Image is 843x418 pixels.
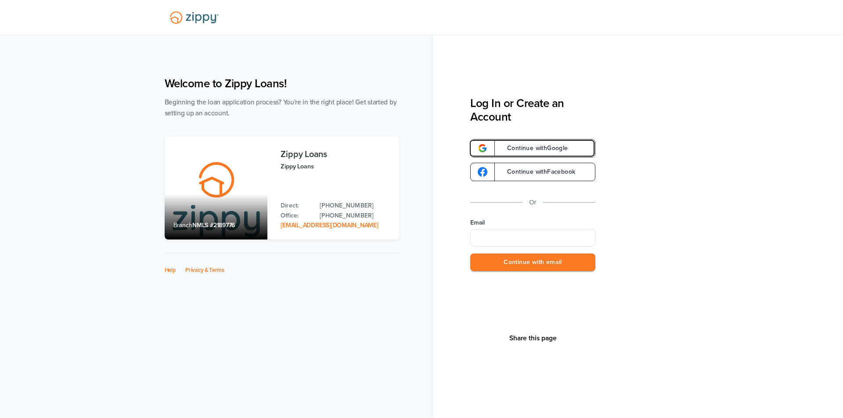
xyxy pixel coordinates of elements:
a: Direct Phone: 512-975-2947 [320,201,390,211]
label: Email [470,218,595,227]
a: Help [165,267,176,274]
a: Office Phone: 512-975-2947 [320,211,390,221]
span: Continue with Facebook [498,169,575,175]
img: Lender Logo [165,7,224,28]
h3: Zippy Loans [281,150,390,159]
span: Beginning the loan application process? You're in the right place! Get started by setting up an a... [165,98,397,117]
button: Share This Page [507,334,559,343]
h3: Log In or Create an Account [470,96,595,124]
h1: Welcome to Zippy Loans! [165,77,399,90]
span: Branch [173,222,193,229]
img: google-logo [478,143,487,153]
p: Office: [281,211,311,221]
img: google-logo [478,167,487,177]
a: Email Address: zippyguide@zippymh.com [281,222,378,229]
a: Privacy & Terms [185,267,224,274]
a: google-logoContinue withFacebook [470,163,595,181]
p: Or [530,197,537,208]
p: Zippy Loans [281,161,390,171]
p: Direct: [281,201,311,211]
a: google-logoContinue withGoogle [470,139,595,157]
span: NMLS #2189776 [192,222,235,229]
span: Continue with Google [498,145,568,151]
input: Email Address [470,229,595,247]
button: Continue with email [470,254,595,272]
